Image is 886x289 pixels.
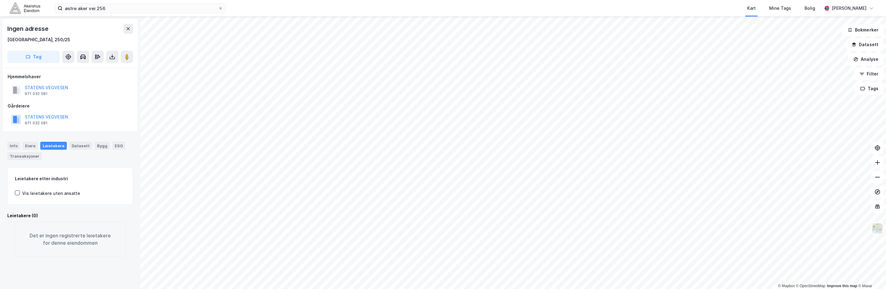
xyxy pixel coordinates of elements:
[40,142,67,150] div: Leietakere
[22,190,80,197] div: Vis leietakere uten ansatte
[7,24,49,34] div: Ingen adresse
[8,102,133,110] div: Gårdeiere
[10,3,40,13] img: akershus-eiendom-logo.9091f326c980b4bce74ccdd9f866810c.svg
[63,4,218,13] input: Søk på adresse, matrikkel, gårdeiere, leietakere eller personer
[7,142,20,150] div: Info
[855,82,884,95] button: Tags
[95,142,110,150] div: Bygg
[7,36,70,43] div: [GEOGRAPHIC_DATA], 250/25
[7,152,42,160] div: Transaksjoner
[8,73,133,80] div: Hjemmelshaver
[846,38,884,51] button: Datasett
[25,91,48,96] div: 971 032 081
[848,53,884,65] button: Analyse
[69,142,92,150] div: Datasett
[15,222,126,257] div: Det er ingen registrerte leietakere for denne eiendommen
[796,284,826,288] a: OpenStreetMap
[855,260,886,289] div: Kontrollprogram for chat
[832,5,866,12] div: [PERSON_NAME]
[15,175,125,182] div: Leietakere etter industri
[854,68,884,80] button: Filter
[769,5,791,12] div: Mine Tags
[855,260,886,289] iframe: Chat Widget
[747,5,756,12] div: Kart
[25,121,48,126] div: 971 032 081
[7,212,133,219] div: Leietakere (0)
[112,142,125,150] div: ESG
[827,284,857,288] a: Improve this map
[805,5,815,12] div: Bolig
[7,51,60,63] button: Tag
[778,284,795,288] a: Mapbox
[23,142,38,150] div: Eiere
[842,24,884,36] button: Bokmerker
[872,223,883,234] img: Z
